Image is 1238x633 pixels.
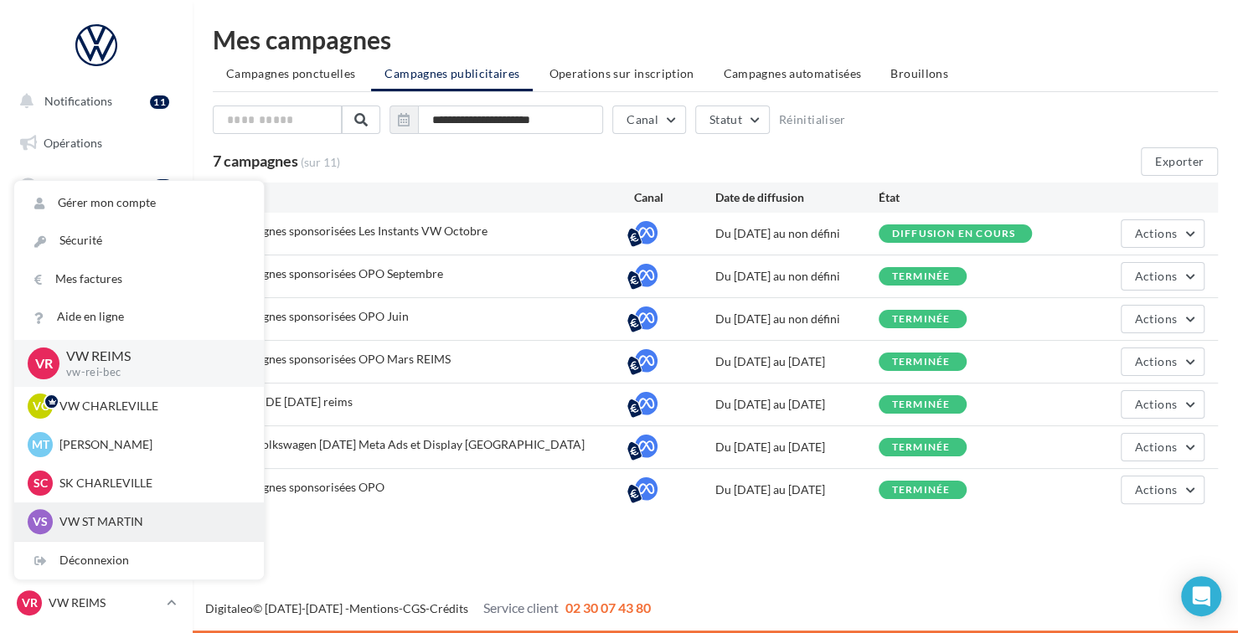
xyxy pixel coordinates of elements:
[715,311,879,327] div: Du [DATE] au non défini
[549,66,694,80] span: Operations sur inscription
[892,442,951,453] div: terminée
[213,152,298,170] span: 7 campagnes
[66,365,237,380] p: vw-rei-bec
[1121,219,1204,248] button: Actions
[724,66,862,80] span: Campagnes automatisées
[226,394,353,409] span: OFFRE DE FEVRIER 25 reims
[634,189,715,206] div: Canal
[430,601,468,615] a: Crédits
[1135,311,1177,326] span: Actions
[1135,269,1177,283] span: Actions
[10,126,183,161] a: Opérations
[226,352,451,366] span: Campagnes sponsorisées OPO Mars REIMS
[226,309,409,323] span: Campagnes sponsorisées OPO Juin
[1121,390,1204,419] button: Actions
[66,347,237,366] p: VW REIMS
[205,601,651,615] span: © [DATE]-[DATE] - - -
[14,298,264,336] a: Aide en ligne
[892,314,951,325] div: terminée
[14,542,264,579] div: Déconnexion
[301,155,340,169] span: (sur 11)
[1135,397,1177,411] span: Actions
[226,266,443,280] span: Campagnes sponsorisées OPO Septembre
[612,105,686,134] button: Canal
[779,113,846,126] button: Réinitialiser
[879,189,1042,206] div: État
[403,601,426,615] a: CGS
[10,335,183,370] a: Médiathèque
[892,229,1016,239] div: Diffusion en cours
[715,189,879,206] div: Date de diffusion
[892,357,951,368] div: terminée
[10,252,183,287] a: Campagnes
[10,377,183,412] a: Calendrier
[892,485,951,496] div: terminée
[1135,482,1177,497] span: Actions
[35,353,53,373] span: VR
[892,399,951,410] div: terminée
[44,136,102,150] span: Opérations
[32,436,49,453] span: MT
[10,474,183,523] a: Campagnes DataOnDemand
[10,84,176,119] button: Notifications 11
[1135,354,1177,368] span: Actions
[226,189,634,206] div: Nom
[695,105,770,134] button: Statut
[1121,347,1204,376] button: Actions
[59,398,244,414] p: VW CHARLEVILLE
[13,587,179,619] a: VR VW REIMS
[14,222,264,260] a: Sécurité
[205,601,253,615] a: Digitaleo
[890,66,948,80] span: Brouillons
[49,594,160,611] p: VW REIMS
[715,268,879,285] div: Du [DATE] au non défini
[33,513,48,530] span: VS
[715,396,879,413] div: Du [DATE] au [DATE]
[892,271,951,282] div: terminée
[10,418,183,467] a: PLV et print personnalisable
[715,353,879,370] div: Du [DATE] au [DATE]
[715,481,879,498] div: Du [DATE] au [DATE]
[43,178,138,192] span: Boîte de réception
[34,475,48,491] span: SC
[10,293,183,328] a: Contacts
[213,27,1218,52] div: Mes campagnes
[10,167,183,203] a: Boîte de réception55
[715,439,879,455] div: Du [DATE] au [DATE]
[59,436,244,453] p: [PERSON_NAME]
[150,95,169,109] div: 11
[33,398,49,414] span: VC
[349,601,399,615] a: Mentions
[10,210,183,245] a: Visibilité en ligne
[483,600,559,615] span: Service client
[226,66,355,80] span: Campagnes ponctuelles
[226,437,585,451] span: OPO Volkswagen Janvier 2025 Meta Ads et Display REIMS
[1121,262,1204,291] button: Actions
[14,260,264,298] a: Mes factures
[1121,305,1204,333] button: Actions
[59,475,244,491] p: SK CHARLEVILLE
[59,513,244,530] p: VW ST MARTIN
[226,224,487,238] span: Campagnes sponsorisées Les Instants VW Octobre
[14,184,264,222] a: Gérer mon compte
[1121,433,1204,461] button: Actions
[1135,440,1177,454] span: Actions
[1135,226,1177,240] span: Actions
[715,225,879,242] div: Du [DATE] au non défini
[565,600,651,615] span: 02 30 07 43 80
[226,480,384,494] span: Campagnes sponsorisées OPO
[1141,147,1218,176] button: Exporter
[1181,576,1221,616] div: Open Intercom Messenger
[1121,476,1204,504] button: Actions
[22,594,38,611] span: VR
[44,94,112,108] span: Notifications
